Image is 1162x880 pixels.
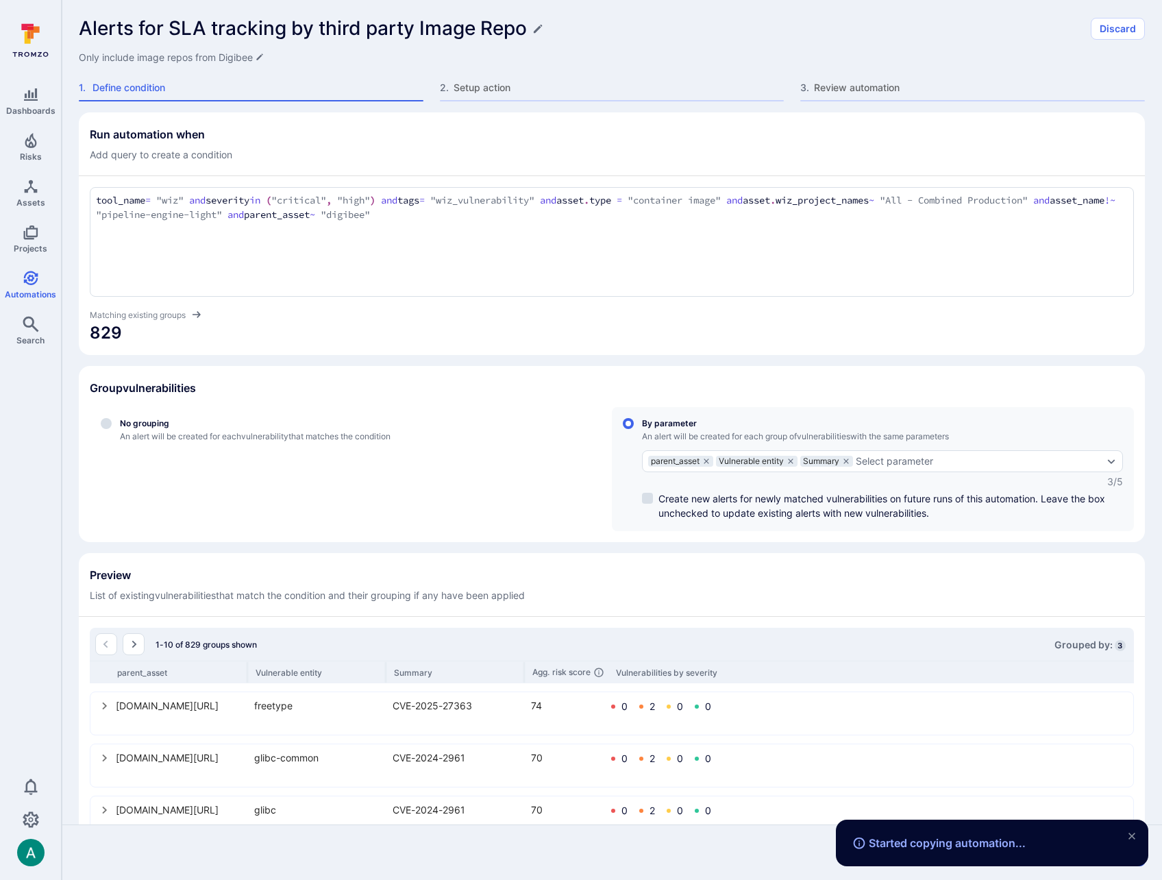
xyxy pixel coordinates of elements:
div: 70 [531,750,599,765]
span: 3 /5 [1107,475,1123,489]
div: us-central1-docker.pkg.dev/digibee-binaries/containers/images/digibee-ztna-managementfreetypeCVE-... [91,693,1133,734]
div: Vulnerable entity [716,456,798,467]
button: close [1121,825,1143,847]
span: Search [16,335,45,345]
div: 74 [531,698,599,713]
img: ACg8ocLSa5mPYBaXNx3eFu_EmspyJX0laNWN7cXOFirfQ7srZveEpg=s96-c [17,839,45,866]
div: parent_asset [648,456,713,467]
div: 2 [650,753,655,764]
div: risk score [532,667,608,678]
span: List of existing vulnerabilities that match the condition and their grouping if any have been app... [90,589,525,602]
span: Dashboards [6,106,55,116]
span: Projects [14,243,47,254]
div: 2 [650,805,655,816]
span: Edit description [79,51,264,64]
div: grouping parameters [642,450,1123,472]
button: Go to the next page [123,633,145,655]
div: us-central1-docker.pkg.dev/digibee-binaries/containers/images/digibee-ztna-managementglibc-common... [91,745,1133,786]
textarea: Add condition [96,193,1128,223]
span: 1-10 of 829 groups shown [156,639,257,650]
div: 0 [705,753,711,764]
div: us-central1-docker.pkg.dev/digibee-binaries/containers/images/digibee-ztna-management [116,750,246,765]
div: glibc [254,803,384,817]
div: Summary [800,456,853,467]
span: By parameter [642,418,1123,428]
span: Summary [803,457,839,465]
div: 0 [621,701,628,712]
div: define_group_by [90,407,1134,531]
div: CVE-2024-2961 [393,803,523,817]
button: Discard [1091,18,1145,40]
h2: Group vulnerabilities [90,381,196,395]
button: Go to the previous page [95,633,117,655]
span: Grouped by: [1054,639,1115,650]
div: CVE-2025-27363 [393,698,523,713]
span: Risks [20,151,42,162]
span: Setup action [454,81,784,95]
div: Arjan Dehar [17,839,45,866]
div: Select parameter [856,456,933,467]
span: Started copying automation... [852,836,1026,850]
div: parent_asset [117,668,247,678]
div: us-central1-docker.pkg.dev/digibee-binaries/containers/images/digibee-ztna-management [116,803,246,817]
svg: Aggregate of individual risk scores of all the vulnerabilities within a group [593,667,604,678]
span: An alert will be created for each vulnerability that matches the condition [120,431,391,442]
div: 0 [705,701,711,712]
span: 3 . [800,81,811,95]
div: 0 [677,753,683,764]
div: 0 [677,701,683,712]
h2: Preview [90,568,525,582]
div: freetype [254,698,384,713]
span: 1 . [79,81,90,95]
div: glibc-common [254,750,384,765]
div: 70 [531,803,599,817]
span: Matching existing groups [90,310,186,321]
span: No grouping [120,418,391,428]
span: An alert will be created for each group of vulnerabilities with the same parameters [642,431,1123,442]
abbr: Aggregated [532,667,549,678]
span: Vulnerable entity [719,457,784,465]
span: Automations [5,289,56,300]
h2: Run automation when [90,127,232,141]
div: CVE-2024-2961 [393,750,523,765]
div: us-central1-docker.pkg.dev/digibee-binaries/containers/images/digibee-ztna-managementglibcCVE-202... [91,797,1133,838]
span: 3 [1115,640,1126,651]
div: 0 [705,805,711,816]
div: Vulnerabilities by severity [616,668,717,678]
span: Create new alerts for newly matched vulnerabilities on future runs of this automation. Leave the ... [658,491,1123,520]
div: 0 [621,753,628,764]
span: Add query to create a condition [90,148,232,162]
div: 0 [621,805,628,816]
span: Define condition [92,81,423,95]
div: Summary [394,668,524,678]
button: By parameterAn alert will be created for each group ofvulnerabilitieswith the same parametersgrou... [856,456,1103,467]
span: 2 . [440,81,451,95]
span: parent_asset [651,457,700,465]
span: Review automation [814,81,1145,95]
span: Assets [16,197,45,208]
button: Expand dropdown [1106,456,1117,467]
div: 0 [677,805,683,816]
div: 2 [650,701,655,712]
div: us-central1-docker.pkg.dev/digibee-binaries/containers/images/digibee-ztna-management [116,698,246,713]
h1: Alerts for SLA tracking by third party Image Repo [79,17,527,40]
button: Edit title [532,23,543,34]
span: Matching counter [90,322,1134,344]
div: Vulnerable entity [256,668,386,678]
